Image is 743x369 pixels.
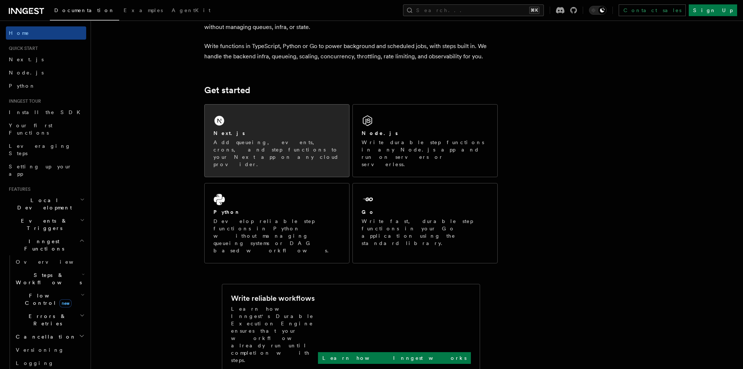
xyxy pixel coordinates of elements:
h2: Next.js [213,129,245,137]
p: Develop reliable step functions in Python without managing queueing systems or DAG based workflows. [213,218,340,254]
a: PythonDevelop reliable step functions in Python without managing queueing systems or DAG based wo... [204,183,349,263]
p: Write functions in TypeScript, Python or Go to power background and scheduled jobs, with steps bu... [204,41,498,62]
button: Steps & Workflows [13,268,86,289]
button: Errors & Retries [13,310,86,330]
span: Examples [124,7,163,13]
span: Logging [16,360,54,366]
span: Setting up your app [9,164,72,177]
h2: Python [213,208,241,216]
a: Get started [204,85,250,95]
a: Next.jsAdd queueing, events, crons, and step functions to your Next app on any cloud provider. [204,104,349,177]
span: Home [9,29,29,37]
p: Inngest is an event-driven durable execution platform that allows you to run fast, reliable code ... [204,12,498,32]
a: Examples [119,2,167,20]
span: new [59,299,72,307]
button: Cancellation [13,330,86,343]
span: Next.js [9,56,44,62]
span: Inngest Functions [6,238,79,252]
a: Node.jsWrite durable step functions in any Node.js app and run on servers or serverless. [352,104,498,177]
span: Cancellation [13,333,76,340]
a: Documentation [50,2,119,21]
a: Install the SDK [6,106,86,119]
p: Add queueing, events, crons, and step functions to your Next app on any cloud provider. [213,139,340,168]
span: Overview [16,259,91,265]
a: Setting up your app [6,160,86,180]
a: Home [6,26,86,40]
kbd: ⌘K [529,7,539,14]
a: Python [6,79,86,92]
span: Node.js [9,70,44,76]
span: Errors & Retries [13,313,80,327]
span: AgentKit [172,7,211,13]
p: Learn how Inngest's Durable Execution Engine ensures that your workflow already run until complet... [231,305,318,364]
a: Contact sales [619,4,686,16]
button: Events & Triggers [6,214,86,235]
p: Write fast, durable step functions in your Go application using the standard library. [362,218,488,247]
h2: Go [362,208,375,216]
a: Sign Up [689,4,737,16]
span: Events & Triggers [6,217,80,232]
a: Leveraging Steps [6,139,86,160]
a: GoWrite fast, durable step functions in your Go application using the standard library. [352,183,498,263]
span: Your first Functions [9,123,52,136]
a: Overview [13,255,86,268]
a: Your first Functions [6,119,86,139]
a: Learn how Inngest works [318,352,471,364]
span: Flow Control [13,292,81,307]
p: Learn how Inngest works [322,354,466,362]
span: Inngest tour [6,98,41,104]
a: AgentKit [167,2,215,20]
h2: Write reliable workflows [231,293,315,303]
span: Quick start [6,45,38,51]
button: Toggle dark mode [589,6,607,15]
button: Local Development [6,194,86,214]
span: Local Development [6,197,80,211]
a: Node.js [6,66,86,79]
p: Write durable step functions in any Node.js app and run on servers or serverless. [362,139,488,168]
h2: Node.js [362,129,398,137]
span: Leveraging Steps [9,143,71,156]
a: Next.js [6,53,86,66]
button: Inngest Functions [6,235,86,255]
a: Versioning [13,343,86,357]
button: Search...⌘K [403,4,544,16]
span: Versioning [16,347,64,353]
span: Features [6,186,30,192]
span: Install the SDK [9,109,85,115]
span: Python [9,83,36,89]
button: Flow Controlnew [13,289,86,310]
span: Steps & Workflows [13,271,82,286]
span: Documentation [54,7,115,13]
